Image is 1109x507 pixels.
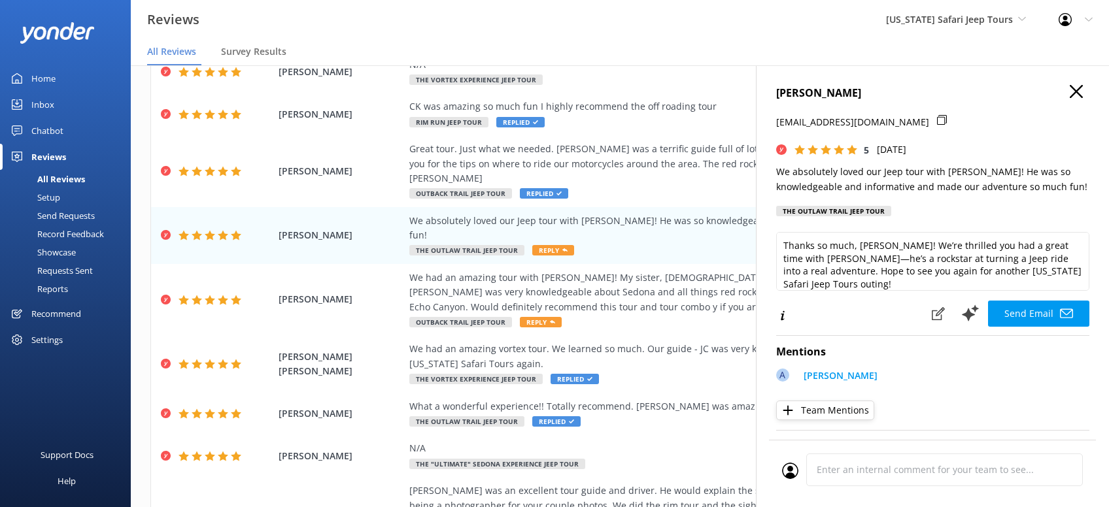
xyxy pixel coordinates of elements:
span: The Vortex Experience Jeep Tour [409,74,543,85]
a: Reports [8,280,131,298]
span: The Outlaw Trail Jeep Tour [409,245,524,255]
div: Inbox [31,91,54,118]
div: The Outlaw Trail Jeep Tour [776,206,891,216]
div: Showcase [8,243,76,261]
div: A [776,368,789,382]
span: Replied [532,416,581,427]
span: Rim Run Jeep Tour [409,117,488,127]
div: Home [31,65,56,91]
a: Showcase [8,243,131,261]
div: Reviews [31,144,66,170]
img: user_profile.svg [782,463,798,479]
div: CK was amazing so much fun I highly recommend the off roading tour [409,99,1000,114]
h3: Reviews [147,9,199,30]
a: Send Requests [8,206,131,225]
span: [PERSON_NAME] [279,164,403,178]
img: yonder-white-logo.png [20,22,95,44]
span: [US_STATE] Safari Jeep Tours [886,13,1013,25]
span: The Vortex Experience Jeep Tour [409,374,543,384]
span: Reply [532,245,574,255]
a: All Reviews [8,170,131,188]
button: Team Mentions [776,401,874,420]
div: N/A [409,441,1000,455]
span: The Outlaw Trail Jeep Tour [409,416,524,427]
span: [PERSON_NAME] [279,449,403,463]
a: [PERSON_NAME] [797,368,878,386]
div: We had an amazing tour with [PERSON_NAME]! My sister, [DEMOGRAPHIC_DATA] year old dad and I did t... [409,270,1000,314]
span: Reply [520,317,562,327]
div: Setup [8,188,60,206]
a: Requests Sent [8,261,131,280]
span: Outback Trail Jeep Tour [409,317,512,327]
div: Record Feedback [8,225,104,243]
p: We absolutely loved our Jeep tour with [PERSON_NAME]! He was so knowledgeable and informative and... [776,165,1089,194]
span: Survey Results [221,45,286,58]
p: [PERSON_NAME] [804,368,878,383]
span: The "Ultimate" Sedona Experience Jeep Tour [409,459,585,469]
button: Send Email [988,301,1089,327]
span: Replied [551,374,599,384]
p: [DATE] [877,142,906,157]
a: Record Feedback [8,225,131,243]
span: [PERSON_NAME] [279,292,403,306]
h4: [PERSON_NAME] [776,85,1089,102]
div: Great tour. Just what we needed. [PERSON_NAME] was a terrific guide full of lots of information a... [409,142,1000,186]
div: Send Requests [8,206,95,225]
span: Outback Trail Jeep Tour [409,188,512,199]
span: [PERSON_NAME] [279,228,403,242]
h4: Additional Questions [776,438,1089,455]
span: All Reviews [147,45,196,58]
div: What a wonderful experience!! Totally recommend. [PERSON_NAME] was amazing. Very knowledgeable. [409,399,1000,414]
div: Help [58,468,76,494]
div: Requests Sent [8,261,93,280]
p: [EMAIL_ADDRESS][DOMAIN_NAME] [776,115,929,129]
div: Reports [8,280,68,298]
span: Replied [496,117,545,127]
button: Close [1070,85,1083,99]
div: Recommend [31,301,81,327]
div: Settings [31,327,63,353]
span: [PERSON_NAME] [279,65,403,79]
div: Chatbot [31,118,63,144]
textarea: Thanks so much, [PERSON_NAME]! We’re thrilled you had a great time with [PERSON_NAME]—he’s a rock... [776,232,1089,291]
span: [PERSON_NAME] [279,406,403,421]
a: Setup [8,188,131,206]
div: Support Docs [41,442,94,468]
span: [PERSON_NAME] [279,107,403,122]
div: We absolutely loved our Jeep tour with [PERSON_NAME]! He was so knowledgeable and informative and... [409,214,1000,243]
span: 5 [864,144,869,156]
div: All Reviews [8,170,85,188]
h4: Mentions [776,344,1089,361]
div: We had an amazing vortex tour. We learned so much. Our guide - JC was very knowledgeable and kind... [409,342,1000,371]
span: Replied [520,188,568,199]
span: [PERSON_NAME] [PERSON_NAME] [279,350,403,379]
